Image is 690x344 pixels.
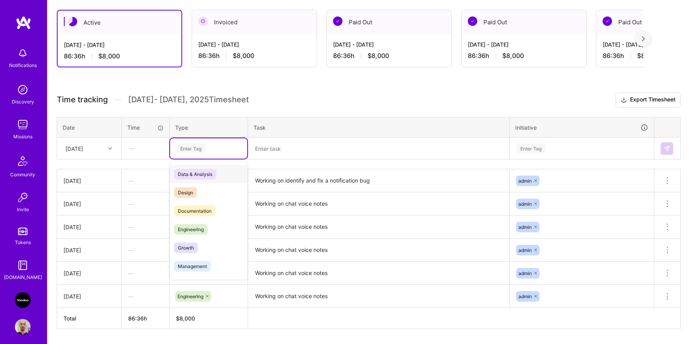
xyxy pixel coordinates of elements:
div: [DATE] [63,292,115,301]
img: tokens [18,228,27,235]
div: 86:36 h [333,52,445,60]
img: VooDoo (BeReal): Engineering Execution Squad [15,292,31,308]
div: — [122,194,169,214]
div: [DATE] [63,177,115,185]
div: Initiative [515,123,648,132]
img: right [642,36,645,42]
img: guide book [15,257,31,273]
span: $8,000 [368,52,389,60]
img: discovery [15,82,31,98]
th: 86:36h [122,308,170,329]
textarea: Working on identify and fix a notification bug [249,170,509,192]
div: [DOMAIN_NAME] [4,273,42,281]
div: — [122,286,169,307]
div: [DATE] - [DATE] [468,40,580,49]
div: — [122,217,169,237]
span: Design [174,187,197,198]
div: [DATE] - [DATE] [64,41,175,49]
img: Invite [15,190,31,205]
th: $8,000 [170,308,248,329]
th: Type [170,117,248,138]
img: Paid Out [333,16,342,26]
span: admin [518,270,532,276]
img: Active [68,17,77,26]
th: Total [57,308,122,329]
div: Active [58,11,181,34]
span: admin [518,247,532,253]
i: icon Chevron [108,147,112,150]
div: Discovery [12,98,34,106]
div: Invoiced [192,10,317,34]
div: 86:36 h [468,52,580,60]
img: Submit [664,145,670,152]
div: — [122,170,169,191]
span: admin [518,293,532,299]
div: [DATE] [63,223,115,231]
div: Enter Tag [176,142,205,154]
div: — [122,240,169,261]
i: icon Download [621,96,627,104]
a: VooDoo (BeReal): Engineering Execution Squad [13,292,33,308]
img: teamwork [15,117,31,132]
div: — [122,138,169,159]
div: [DATE] - [DATE] [198,40,310,49]
textarea: Working on chat voice notes [249,239,509,261]
div: Enter Tag [516,142,545,154]
span: admin [518,201,532,207]
span: $8,000 [637,52,659,60]
div: 86:36 h [64,52,175,60]
div: 86:36 h [198,52,310,60]
div: Time [127,123,164,132]
th: Task [248,117,510,138]
div: [DATE] [63,200,115,208]
button: Export Timesheet [616,92,681,108]
span: Documentation [174,206,216,216]
span: Management [174,261,211,272]
div: Tokens [15,238,31,246]
textarea: Working on chat voice notes [249,286,509,307]
span: [DATE] - [DATE] , 2025 Timesheet [128,95,249,105]
span: admin [518,178,532,184]
span: Time tracking [57,95,108,105]
img: Paid Out [468,16,477,26]
span: Engineering [174,224,208,235]
textarea: Working on chat voice notes [249,263,509,284]
div: Missions [13,132,33,141]
img: User Avatar [15,319,31,335]
img: Invoiced [198,16,208,26]
div: [DATE] [63,269,115,277]
div: Notifications [9,61,37,69]
div: [DATE] - [DATE] [333,40,445,49]
img: logo [16,16,31,30]
span: $8,000 [233,52,254,60]
span: admin [518,224,532,230]
div: — [122,263,169,284]
img: Paid Out [603,16,612,26]
div: Community [10,170,35,179]
div: Paid Out [327,10,451,34]
span: Data & Analysis [174,169,216,179]
img: Community [13,152,32,170]
div: Invite [17,205,29,214]
span: $8,000 [502,52,524,60]
th: Date [57,117,122,138]
div: [DATE] [65,144,83,152]
div: [DATE] [63,246,115,254]
a: User Avatar [13,319,33,335]
textarea: Working on chat voice notes [249,216,509,238]
span: $8,000 [98,52,120,60]
span: Engineering [177,293,203,299]
div: Paid Out [462,10,586,34]
textarea: Working on chat voice notes [249,193,509,215]
span: Growth [174,243,198,253]
img: bell [15,45,31,61]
